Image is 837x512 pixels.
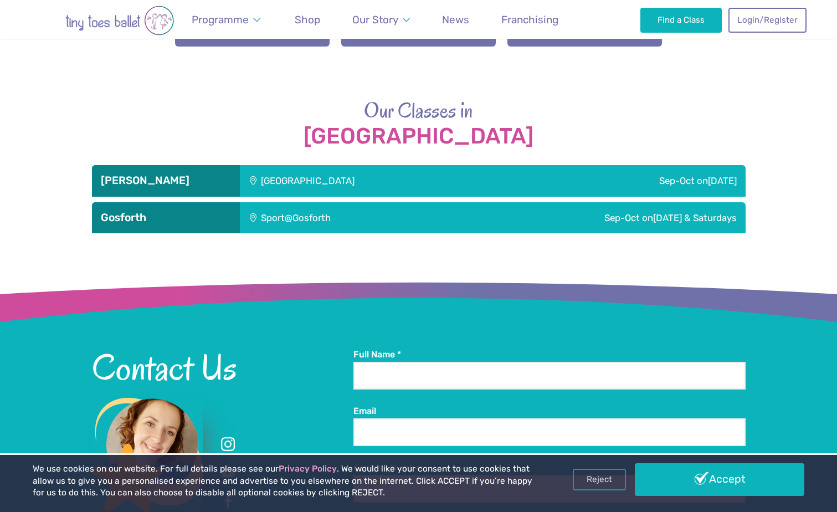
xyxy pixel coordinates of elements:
span: Our Classes in [364,96,473,125]
a: Instagram [218,434,238,454]
a: Privacy Policy [279,464,337,474]
span: Programme [192,13,249,26]
a: Shop [290,7,326,33]
a: Reject [573,469,626,490]
span: [DATE] & Saturdays [653,212,737,223]
span: Our Story [352,13,398,26]
div: Sep-Oct on [526,165,746,196]
label: Full Name * [353,349,746,361]
h3: Gosforth [101,211,231,224]
h3: [PERSON_NAME] [101,174,231,187]
a: Our Story [347,7,415,33]
p: We use cookies on our website. For full details please see our . We would like your consent to us... [33,463,534,499]
a: Find a Class [640,8,722,32]
h2: Contact Us [92,349,353,386]
a: Franchising [496,7,564,33]
a: News [437,7,475,33]
span: Franchising [501,13,558,26]
span: News [442,13,469,26]
img: tiny toes ballet [31,6,208,35]
div: [GEOGRAPHIC_DATA] [240,165,526,196]
label: Email [353,405,746,417]
strong: [GEOGRAPHIC_DATA] [92,124,746,149]
div: Sport@Gosforth [240,202,442,233]
div: Sep-Oct on [442,202,746,233]
a: Programme [187,7,266,33]
a: Login/Register [728,8,806,32]
a: Accept [635,463,804,495]
span: Shop [295,13,320,26]
span: [DATE] [708,175,737,186]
